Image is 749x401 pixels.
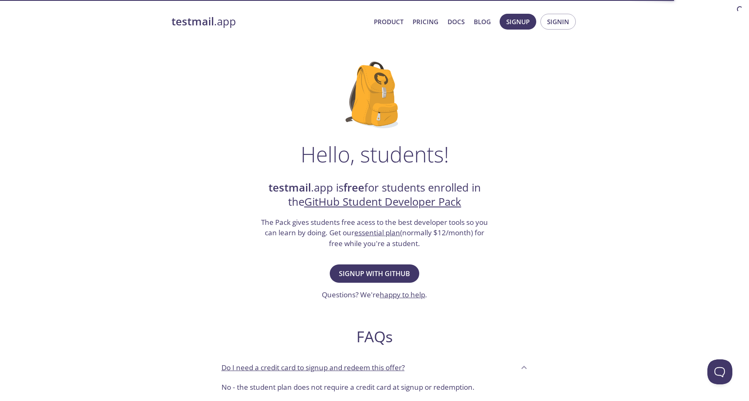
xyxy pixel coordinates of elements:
[304,194,461,209] a: GitHub Student Developer Pack
[374,16,403,27] a: Product
[172,14,214,29] strong: testmail
[260,181,489,209] h2: .app is for students enrolled in the
[547,16,569,27] span: Signin
[339,268,410,279] span: Signup with GitHub
[506,16,530,27] span: Signup
[221,382,528,393] p: No - the student plan does not require a credit card at signup or redemption.
[330,264,419,283] button: Signup with GitHub
[215,356,535,379] div: Do I need a credit card to signup and redeem this offer?
[354,228,400,237] a: essential plan
[215,327,535,346] h2: FAQs
[707,359,732,384] iframe: Help Scout Beacon - Open
[380,290,425,299] a: happy to help
[215,379,535,399] div: Do I need a credit card to signup and redeem this offer?
[448,16,465,27] a: Docs
[343,180,364,195] strong: free
[221,362,405,373] p: Do I need a credit card to signup and redeem this offer?
[500,14,536,30] button: Signup
[269,180,311,195] strong: testmail
[322,289,427,300] h3: Questions? We're .
[260,217,489,249] h3: The Pack gives students free acess to the best developer tools so you can learn by doing. Get our...
[346,62,403,128] img: github-student-backpack.png
[172,15,367,29] a: testmail.app
[540,14,576,30] button: Signin
[413,16,438,27] a: Pricing
[474,16,491,27] a: Blog
[301,142,449,167] h1: Hello, students!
